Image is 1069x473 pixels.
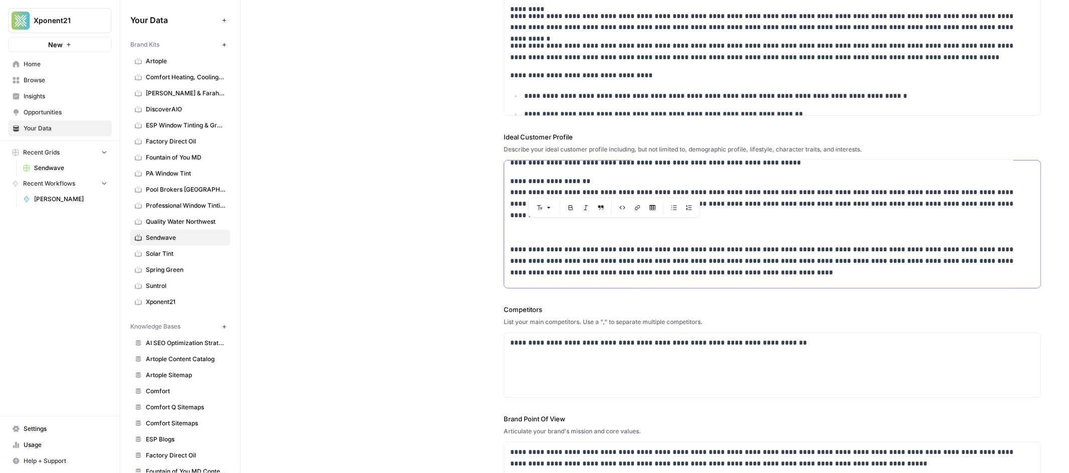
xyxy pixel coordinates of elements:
span: ESP Blogs [146,435,226,444]
span: Comfort [146,387,226,396]
a: Comfort Q Sitemaps [130,399,230,415]
span: Xponent21 [34,16,94,26]
a: Spring Green [130,262,230,278]
a: Artople [130,53,230,69]
span: Insights [24,92,107,101]
div: Articulate your brand's mission and core values. [504,427,1041,436]
span: Factory Direct Oil [146,451,226,460]
span: Brand Kits [130,40,159,49]
div: List your main competitors. Use a "," to separate multiple competitors. [504,318,1041,327]
span: Help + Support [24,456,107,465]
a: Comfort [130,383,230,399]
a: Quality Water Northwest [130,214,230,230]
label: Ideal Customer Profile [504,132,1041,142]
span: Recent Grids [23,148,60,157]
a: Sendwave [19,160,112,176]
a: Fountain of You MD [130,149,230,166]
span: Sendwave [146,233,226,242]
span: Recent Workflows [23,179,75,188]
span: Professional Window Tinting [146,201,226,210]
span: Sendwave [34,164,107,173]
span: Xponent21 [146,297,226,306]
span: PA Window Tint [146,169,226,178]
a: Home [8,56,112,72]
a: Sendwave [130,230,230,246]
span: Comfort Sitemaps [146,419,226,428]
div: Describe your ideal customer profile including, but not limited to, demographic profile, lifestyl... [504,145,1041,154]
img: Xponent21 Logo [12,12,30,30]
a: Artople Sitemap [130,367,230,383]
span: Artople [146,57,226,66]
a: [PERSON_NAME] [19,191,112,207]
span: Factory Direct Oil [146,137,226,146]
span: [PERSON_NAME] [34,195,107,204]
a: Browse [8,72,112,88]
a: Usage [8,437,112,453]
button: Workspace: Xponent21 [8,8,112,33]
span: Usage [24,440,107,449]
button: Recent Grids [8,145,112,160]
span: Opportunities [24,108,107,117]
span: Fountain of You MD [146,153,226,162]
a: [PERSON_NAME] & Farah Eye & Laser Center [130,85,230,101]
span: Solar Tint [146,249,226,258]
span: New [48,40,63,50]
a: Solar Tint [130,246,230,262]
label: Brand Point Of View [504,414,1041,424]
span: Comfort Heating, Cooling, Electrical & Plumbing [146,73,226,82]
span: DiscoverAIO [146,105,226,114]
a: Factory Direct Oil [130,133,230,149]
a: Xponent21 [130,294,230,310]
a: ESP Window Tinting & Graphics [130,117,230,133]
span: Pool Brokers [GEOGRAPHIC_DATA] [146,185,226,194]
button: New [8,37,112,52]
span: Artople Sitemap [146,371,226,380]
span: [PERSON_NAME] & Farah Eye & Laser Center [146,89,226,98]
span: Quality Water Northwest [146,217,226,226]
span: Your Data [24,124,107,133]
a: AI SEO Optimization Strategy Playbook [130,335,230,351]
a: Settings [8,421,112,437]
a: Pool Brokers [GEOGRAPHIC_DATA] [130,182,230,198]
span: Suntrol [146,281,226,290]
span: ESP Window Tinting & Graphics [146,121,226,130]
span: Browse [24,76,107,85]
a: Opportunities [8,104,112,120]
span: Home [24,60,107,69]
span: AI SEO Optimization Strategy Playbook [146,339,226,348]
span: Comfort Q Sitemaps [146,403,226,412]
a: ESP Blogs [130,431,230,447]
label: Competitors [504,304,1041,314]
a: DiscoverAIO [130,101,230,117]
span: Your Data [130,14,218,26]
span: Artople Content Catalog [146,355,226,364]
span: Settings [24,424,107,433]
a: Factory Direct Oil [130,447,230,463]
a: Artople Content Catalog [130,351,230,367]
a: Comfort Heating, Cooling, Electrical & Plumbing [130,69,230,85]
a: Insights [8,88,112,104]
button: Help + Support [8,453,112,469]
a: Suntrol [130,278,230,294]
a: Professional Window Tinting [130,198,230,214]
a: Your Data [8,120,112,136]
a: PA Window Tint [130,166,230,182]
span: Knowledge Bases [130,322,180,331]
span: Spring Green [146,265,226,274]
button: Recent Workflows [8,176,112,191]
a: Comfort Sitemaps [130,415,230,431]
